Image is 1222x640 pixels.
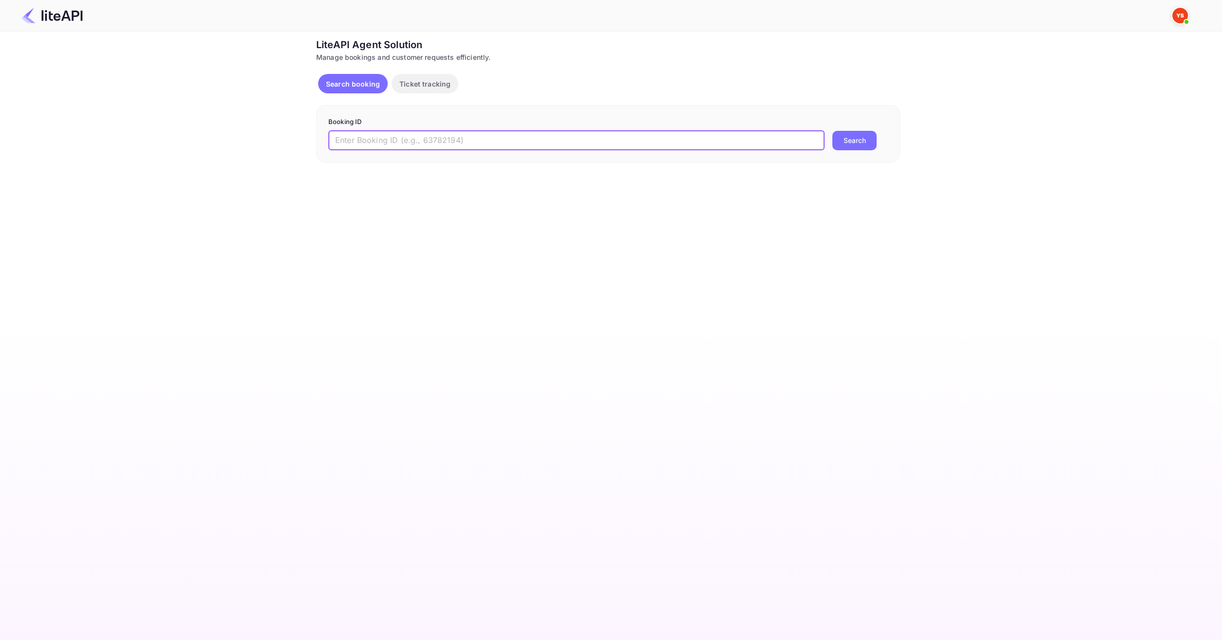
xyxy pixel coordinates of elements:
[21,8,83,23] img: LiteAPI Logo
[832,131,877,150] button: Search
[399,79,450,89] p: Ticket tracking
[316,52,900,62] div: Manage bookings and customer requests efficiently.
[326,79,380,89] p: Search booking
[1172,8,1188,23] img: Yandex Support
[328,131,825,150] input: Enter Booking ID (e.g., 63782194)
[328,117,888,127] p: Booking ID
[316,37,900,52] div: LiteAPI Agent Solution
